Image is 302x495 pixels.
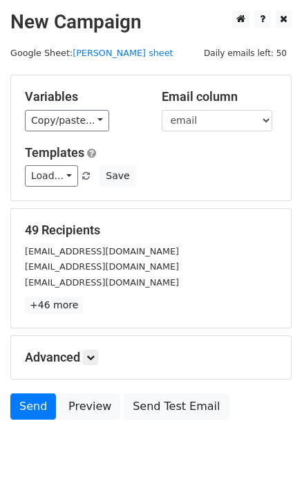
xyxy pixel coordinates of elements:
[25,350,277,365] h5: Advanced
[162,89,278,104] h5: Email column
[100,165,135,187] button: Save
[25,89,141,104] h5: Variables
[199,48,292,58] a: Daily emails left: 50
[25,145,84,160] a: Templates
[25,297,83,314] a: +46 more
[59,393,120,420] a: Preview
[10,393,56,420] a: Send
[25,246,179,256] small: [EMAIL_ADDRESS][DOMAIN_NAME]
[199,46,292,61] span: Daily emails left: 50
[25,223,277,238] h5: 49 Recipients
[25,110,109,131] a: Copy/paste...
[124,393,229,420] a: Send Test Email
[10,10,292,34] h2: New Campaign
[25,277,179,288] small: [EMAIL_ADDRESS][DOMAIN_NAME]
[73,48,173,58] a: [PERSON_NAME] sheet
[25,165,78,187] a: Load...
[233,429,302,495] iframe: Chat Widget
[10,48,173,58] small: Google Sheet:
[25,261,179,272] small: [EMAIL_ADDRESS][DOMAIN_NAME]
